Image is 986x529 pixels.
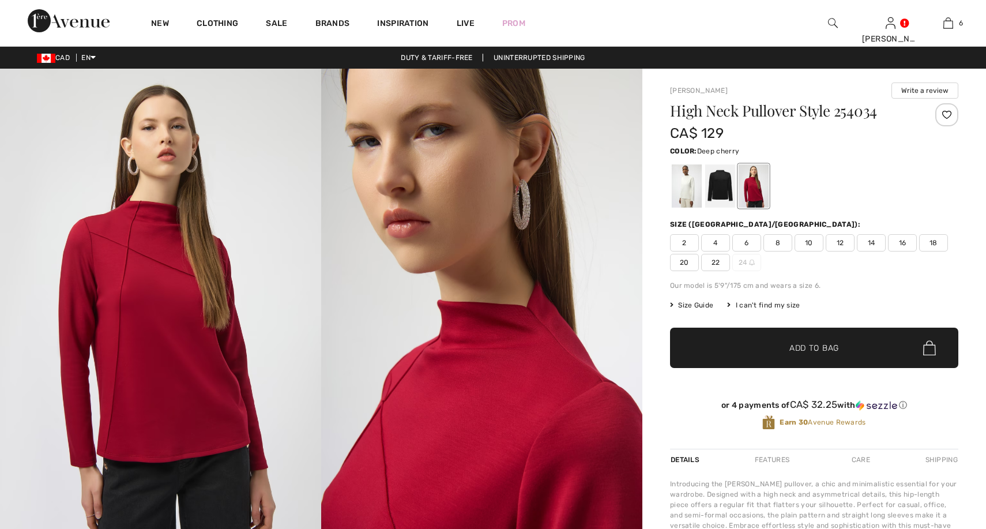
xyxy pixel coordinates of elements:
[670,234,699,252] span: 2
[670,87,728,95] a: [PERSON_NAME]
[377,18,428,31] span: Inspiration
[670,125,724,141] span: CA$ 129
[795,234,823,252] span: 10
[266,18,287,31] a: Sale
[670,399,958,415] div: or 4 payments ofCA$ 32.25withSezzle Click to learn more about Sezzle
[856,400,897,411] img: Sezzle
[891,82,958,99] button: Write a review
[790,399,838,410] span: CA$ 32.25
[701,234,730,252] span: 4
[697,147,739,155] span: Deep cherry
[670,147,697,155] span: Color:
[670,449,702,470] div: Details
[828,16,838,30] img: search the website
[701,254,730,271] span: 22
[151,18,169,31] a: New
[670,219,863,230] div: Size ([GEOGRAPHIC_DATA]/[GEOGRAPHIC_DATA]):
[457,17,475,29] a: Live
[197,18,238,31] a: Clothing
[763,234,792,252] span: 8
[789,342,839,354] span: Add to Bag
[959,18,963,28] span: 6
[502,17,525,29] a: Prom
[705,164,735,208] div: Black
[886,17,895,28] a: Sign In
[842,449,880,470] div: Care
[670,280,958,291] div: Our model is 5'9"/175 cm and wears a size 6.
[727,300,800,310] div: I can't find my size
[670,103,910,118] h1: High Neck Pullover Style 254034
[670,300,713,310] span: Size Guide
[888,234,917,252] span: 16
[826,234,855,252] span: 12
[762,415,775,430] img: Avenue Rewards
[670,254,699,271] span: 20
[670,328,958,368] button: Add to Bag
[749,260,755,265] img: ring-m.svg
[919,234,948,252] span: 18
[780,418,808,426] strong: Earn 30
[920,16,976,30] a: 6
[670,399,958,411] div: or 4 payments of with
[923,340,936,355] img: Bag.svg
[315,18,350,31] a: Brands
[37,54,74,62] span: CAD
[862,33,919,45] div: [PERSON_NAME]
[672,164,702,208] div: Off White
[732,254,761,271] span: 24
[81,54,96,62] span: EN
[886,16,895,30] img: My Info
[37,54,55,63] img: Canadian Dollar
[745,449,799,470] div: Features
[943,16,953,30] img: My Bag
[732,234,761,252] span: 6
[28,9,110,32] img: 1ère Avenue
[780,417,865,427] span: Avenue Rewards
[739,164,769,208] div: Deep cherry
[857,234,886,252] span: 14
